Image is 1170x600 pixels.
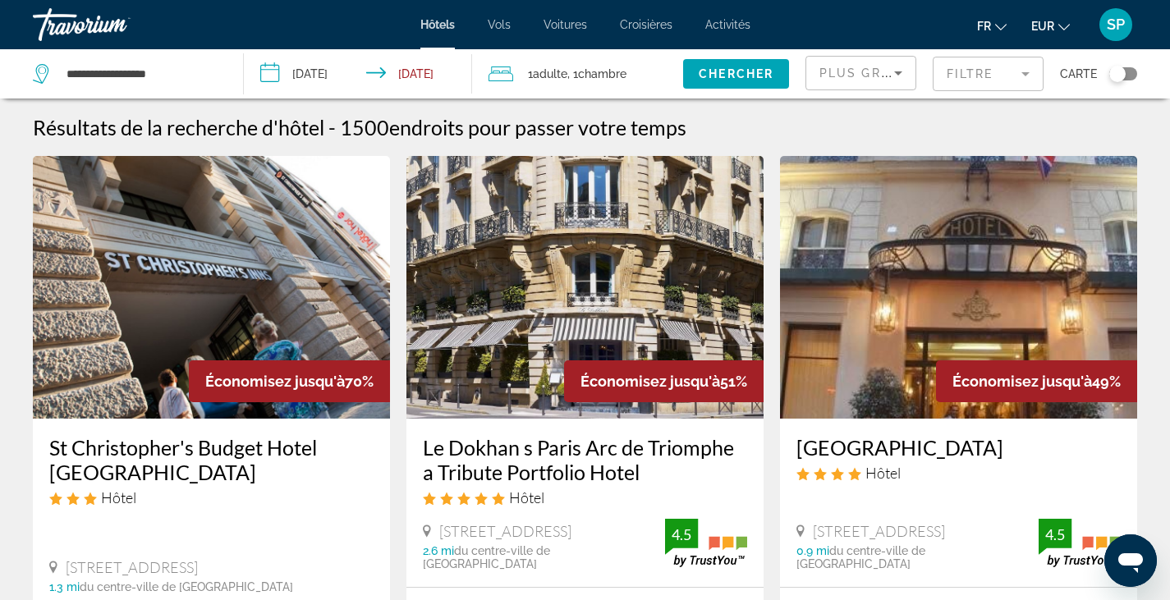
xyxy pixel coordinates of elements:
[665,524,698,544] div: 4.5
[705,18,750,31] a: Activités
[865,464,901,482] span: Hôtel
[977,14,1007,38] button: Change language
[580,373,720,390] span: Économisez jusqu'à
[33,3,197,46] a: Travorium
[423,544,550,570] span: du centre-ville de [GEOGRAPHIC_DATA]
[101,488,136,506] span: Hôtel
[796,544,925,570] span: du centre-ville de [GEOGRAPHIC_DATA]
[340,115,686,140] h2: 1500
[578,67,626,80] span: Chambre
[439,522,571,540] span: [STREET_ADDRESS]
[49,435,374,484] a: St Christopher's Budget Hotel [GEOGRAPHIC_DATA]
[244,49,471,98] button: Check-in date: Nov 28, 2025 Check-out date: Nov 29, 2025
[1094,7,1137,42] button: User Menu
[665,519,747,567] img: trustyou-badge.svg
[699,67,773,80] span: Chercher
[66,558,198,576] span: [STREET_ADDRESS]
[33,115,324,140] h1: Résultats de la recherche d'hôtel
[189,360,390,402] div: 70%
[813,522,945,540] span: [STREET_ADDRESS]
[472,49,683,98] button: Travelers: 1 adult, 0 children
[328,115,336,140] span: -
[406,156,764,419] img: Hotel image
[780,156,1137,419] img: Hotel image
[567,62,626,85] span: , 1
[936,360,1137,402] div: 49%
[80,580,293,593] span: du centre-ville de [GEOGRAPHIC_DATA]
[1104,534,1157,587] iframe: Bouton de lancement de la fenêtre de messagerie
[1031,20,1054,33] span: EUR
[683,59,789,89] button: Chercher
[796,464,1121,482] div: 4 star Hotel
[1097,66,1137,81] button: Toggle map
[819,63,902,83] mat-select: Sort by
[49,580,80,593] span: 1.3 mi
[528,62,567,85] span: 1
[933,56,1044,92] button: Filter
[33,156,390,419] img: Hotel image
[1107,16,1125,33] span: SP
[819,66,1016,80] span: Plus grandes économies
[796,435,1121,460] a: [GEOGRAPHIC_DATA]
[620,18,672,31] a: Croisières
[977,20,991,33] span: fr
[533,67,567,80] span: Adulte
[796,544,829,557] span: 0.9 mi
[423,435,747,484] a: Le Dokhan s Paris Arc de Triomphe a Tribute Portfolio Hotel
[1039,524,1071,544] div: 4.5
[952,373,1092,390] span: Économisez jusqu'à
[205,373,345,390] span: Économisez jusqu'à
[389,115,686,140] span: endroits pour passer votre temps
[49,488,374,506] div: 3 star Hotel
[423,488,747,506] div: 5 star Hotel
[1031,14,1070,38] button: Change currency
[1060,62,1097,85] span: Carte
[488,18,511,31] a: Vols
[509,488,544,506] span: Hôtel
[423,544,454,557] span: 2.6 mi
[544,18,587,31] a: Voitures
[1039,519,1121,567] img: trustyou-badge.svg
[564,360,764,402] div: 51%
[420,18,455,31] a: Hôtels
